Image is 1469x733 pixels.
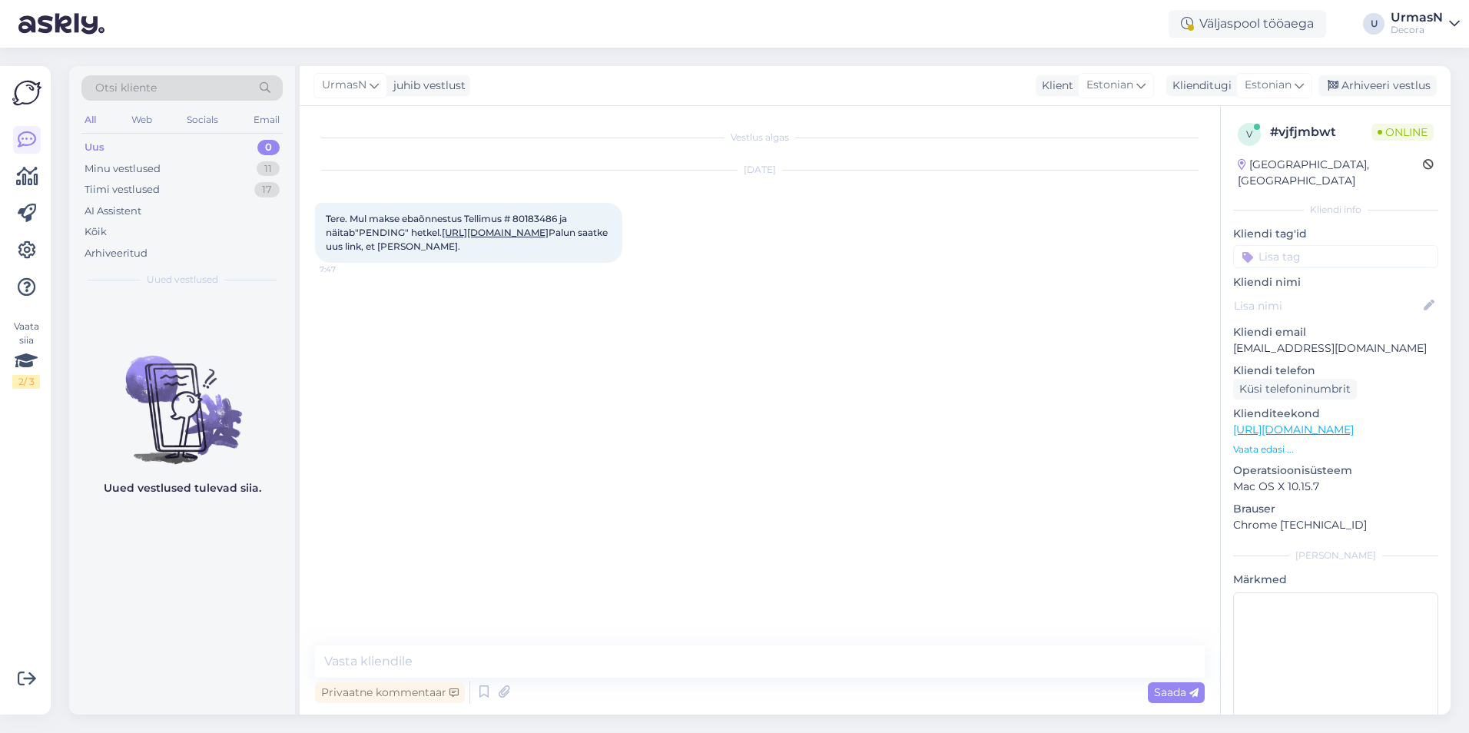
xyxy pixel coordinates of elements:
[1371,124,1434,141] span: Online
[257,140,280,155] div: 0
[1233,203,1438,217] div: Kliendi info
[315,131,1205,144] div: Vestlus algas
[1086,77,1133,94] span: Estonian
[85,161,161,177] div: Minu vestlused
[1233,423,1354,436] a: [URL][DOMAIN_NAME]
[254,182,280,197] div: 17
[12,320,40,389] div: Vaata siia
[69,328,295,466] img: No chats
[442,227,549,238] a: [URL][DOMAIN_NAME]
[1391,12,1460,36] a: UrmasNDecora
[1233,245,1438,268] input: Lisa tag
[1233,443,1438,456] p: Vaata edasi ...
[250,110,283,130] div: Email
[315,163,1205,177] div: [DATE]
[85,204,141,219] div: AI Assistent
[322,77,366,94] span: UrmasN
[326,213,610,252] span: Tere. Mul makse ebaõnnestus Tellimus # 80183486 ja näitab"PENDING" hetkel. Palun saatke uus link,...
[1363,13,1384,35] div: U
[1233,226,1438,242] p: Kliendi tag'id
[184,110,221,130] div: Socials
[1270,123,1371,141] div: # vjfjmbwt
[320,264,377,275] span: 7:47
[104,480,261,496] p: Uued vestlused tulevad siia.
[1391,12,1443,24] div: UrmasN
[95,80,157,96] span: Otsi kliente
[85,182,160,197] div: Tiimi vestlused
[147,273,218,287] span: Uued vestlused
[387,78,466,94] div: juhib vestlust
[85,246,148,261] div: Arhiveeritud
[1391,24,1443,36] div: Decora
[1234,297,1421,314] input: Lisa nimi
[128,110,155,130] div: Web
[1233,572,1438,588] p: Märkmed
[1233,479,1438,495] p: Mac OS X 10.15.7
[1233,549,1438,562] div: [PERSON_NAME]
[1233,363,1438,379] p: Kliendi telefon
[85,224,107,240] div: Kõik
[85,140,104,155] div: Uus
[12,375,40,389] div: 2 / 3
[1036,78,1073,94] div: Klient
[1245,77,1292,94] span: Estonian
[1169,10,1326,38] div: Väljaspool tööaega
[1233,340,1438,357] p: [EMAIL_ADDRESS][DOMAIN_NAME]
[1233,379,1357,400] div: Küsi telefoninumbrit
[1154,685,1199,699] span: Saada
[257,161,280,177] div: 11
[12,78,41,108] img: Askly Logo
[81,110,99,130] div: All
[315,682,465,703] div: Privaatne kommentaar
[1233,501,1438,517] p: Brauser
[1233,406,1438,422] p: Klienditeekond
[1233,324,1438,340] p: Kliendi email
[1166,78,1232,94] div: Klienditugi
[1318,75,1437,96] div: Arhiveeri vestlus
[1233,517,1438,533] p: Chrome [TECHNICAL_ID]
[1233,463,1438,479] p: Operatsioonisüsteem
[1246,128,1252,140] span: v
[1238,157,1423,189] div: [GEOGRAPHIC_DATA], [GEOGRAPHIC_DATA]
[1233,274,1438,290] p: Kliendi nimi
